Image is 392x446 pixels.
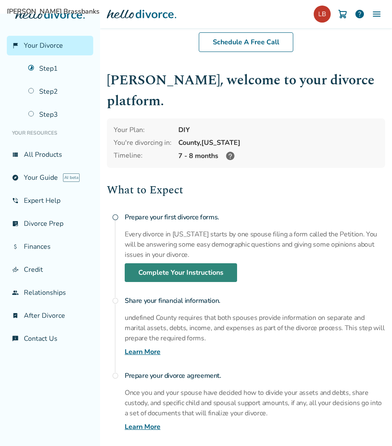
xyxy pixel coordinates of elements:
[338,9,348,19] img: Cart
[125,263,237,282] a: Complete Your Instructions
[112,297,119,304] span: radio_button_unchecked
[12,42,19,49] span: flag_2
[125,347,160,357] a: Learn More
[7,168,93,187] a: exploreYour GuideAI beta
[114,151,172,161] div: Timeline:
[12,243,19,250] span: attach_money
[178,138,378,147] div: County, [US_STATE]
[125,388,385,418] p: Once you and your spouse have decided how to divide your assets and debts, share custody, and spe...
[199,32,293,52] a: Schedule A Free Call
[12,174,19,181] span: explore
[7,306,93,325] a: bookmark_checkAfter Divorce
[7,260,93,279] a: finance_modeCredit
[12,220,19,227] span: list_alt_check
[7,214,93,233] a: list_alt_checkDivorce Prep
[107,70,385,112] h1: [PERSON_NAME] , welcome to your divorce platform.
[12,197,19,204] span: phone_in_talk
[7,145,93,164] a: view_listAll Products
[372,9,382,19] img: Menu
[7,237,93,256] a: attach_moneyFinances
[12,335,19,342] span: chat_info
[7,283,93,302] a: groupRelationships
[12,312,19,319] span: bookmark_check
[112,372,119,379] span: radio_button_unchecked
[125,209,385,226] h4: Prepare your first divorce forms.
[12,151,19,158] span: view_list
[112,214,119,221] span: radio_button_unchecked
[349,405,392,446] iframe: Chat Widget
[125,292,385,309] h4: Share your financial information.
[7,7,385,16] span: [PERSON_NAME] Brassbanks
[7,36,93,55] a: flag_2Your Divorce
[7,191,93,210] a: phone_in_talkExpert Help
[23,82,93,101] a: Step2
[12,266,19,273] span: finance_mode
[63,173,80,182] span: AI beta
[24,41,63,50] span: Your Divorce
[114,125,172,135] div: Your Plan:
[23,105,93,124] a: Step3
[314,6,331,23] img: lanniebanks.lb@gmail.com
[23,59,93,78] a: Step1
[125,367,385,384] h4: Prepare your divorce agreement.
[125,229,385,260] p: Every divorce in [US_STATE] starts by one spouse filing a form called the Petition. You will be a...
[12,289,19,296] span: group
[7,124,93,141] li: Your Resources
[178,151,378,161] div: 7 - 8 months
[125,422,160,432] a: Learn More
[114,138,172,147] div: You're divorcing in:
[7,329,93,348] a: chat_infoContact Us
[125,313,385,343] p: undefined County requires that both spouses provide information on separate and marital assets, d...
[178,125,378,135] div: DIY
[107,181,385,199] h2: What to Expect
[355,9,365,19] a: help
